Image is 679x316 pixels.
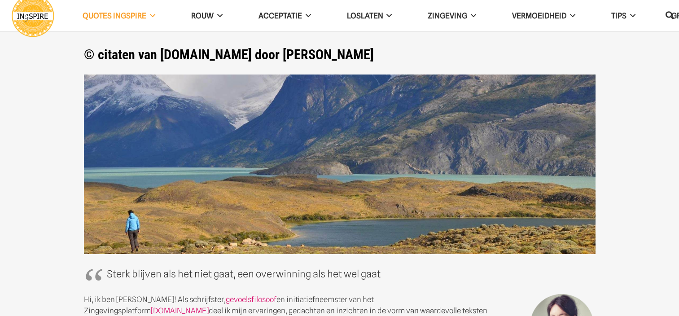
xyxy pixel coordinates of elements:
[329,4,410,27] a: Loslaten
[84,75,596,255] img: Spreuken en Levenslessen van Inge oprichtster van Ingspire het platform voor zingeving
[347,11,383,20] span: Loslaten
[83,11,146,20] span: QUOTES INGSPIRE
[494,4,593,27] a: VERMOEIDHEID
[65,4,173,27] a: QUOTES INGSPIRE
[241,4,329,27] a: Acceptatie
[226,295,276,304] a: gevoelsfilosoof
[84,47,596,63] h1: © citaten van [DOMAIN_NAME] door [PERSON_NAME]
[107,266,573,283] p: Sterk blijven als het niet gaat, een overwinning als het wel gaat
[151,306,209,315] a: [DOMAIN_NAME]
[512,11,566,20] span: VERMOEIDHEID
[410,4,494,27] a: Zingeving
[661,5,679,26] a: Zoeken
[593,4,653,27] a: TIPS
[258,11,302,20] span: Acceptatie
[191,11,214,20] span: ROUW
[611,11,626,20] span: TIPS
[428,11,467,20] span: Zingeving
[173,4,241,27] a: ROUW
